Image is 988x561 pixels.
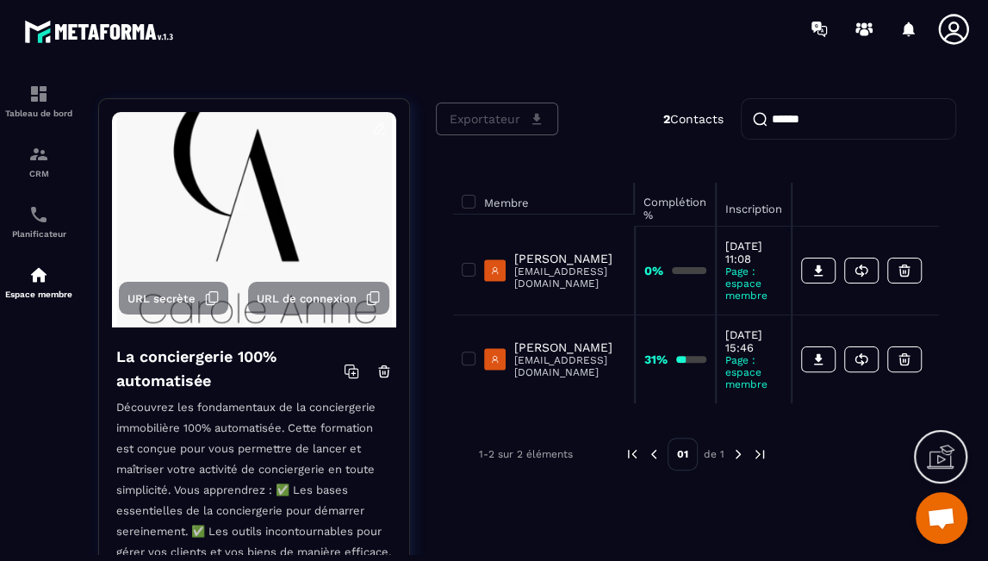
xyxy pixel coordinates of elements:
[24,16,179,47] img: logo
[119,282,228,315] button: URL secrète
[752,446,767,462] img: next
[116,345,344,393] h4: La conciergerie 100% automatisée
[4,252,73,312] a: automationsautomationsEspace membre
[28,265,49,285] img: automations
[484,252,625,290] a: [PERSON_NAME][EMAIL_ADDRESS][DOMAIN_NAME]
[644,264,663,277] strong: 0%
[484,340,625,378] a: [PERSON_NAME][EMAIL_ADDRESS][DOMAIN_NAME]
[624,446,640,462] img: prev
[725,240,782,265] p: [DATE] 11:08
[725,328,782,354] p: [DATE] 15:46
[644,352,668,366] strong: 31%
[453,183,635,215] th: Membre
[730,446,746,462] img: next
[725,265,782,302] p: Page : espace membre
[646,446,662,462] img: prev
[663,112,724,126] p: Contacts
[28,144,49,165] img: formation
[704,447,724,461] p: de 1
[514,340,625,354] p: [PERSON_NAME]
[4,131,73,191] a: formationformationCRM
[4,109,73,118] p: Tableau de bord
[127,292,196,305] span: URL secrète
[4,191,73,252] a: schedulerschedulerPlanificateur
[479,448,573,460] p: 1-2 sur 2 éléments
[4,71,73,131] a: formationformationTableau de bord
[257,292,357,305] span: URL de connexion
[112,112,396,327] img: background
[4,229,73,239] p: Planificateur
[514,252,625,265] p: [PERSON_NAME]
[725,354,782,390] p: Page : espace membre
[514,354,625,378] p: [EMAIL_ADDRESS][DOMAIN_NAME]
[28,204,49,225] img: scheduler
[635,183,716,227] th: Complétion %
[663,112,670,126] strong: 2
[4,290,73,299] p: Espace membre
[248,282,389,315] button: URL de connexion
[916,492,967,544] div: Ouvrir le chat
[28,84,49,104] img: formation
[514,265,625,290] p: [EMAIL_ADDRESS][DOMAIN_NAME]
[668,438,698,471] p: 01
[4,169,73,178] p: CRM
[716,183,792,227] th: Inscription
